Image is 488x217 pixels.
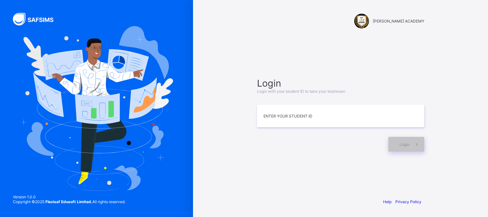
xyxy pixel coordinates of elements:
span: Version 1.0.0 [13,194,125,199]
span: Login with your student ID to take your test/exam [257,89,345,94]
span: Copyright © 2025 All rights reserved. [13,199,125,204]
img: SAFSIMS Logo [13,13,61,25]
span: Login [400,142,410,147]
span: [PERSON_NAME] ACADEMY [373,19,424,24]
a: Privacy Policy [395,199,421,204]
strong: Flexisaf Edusoft Limited. [45,199,92,204]
span: Login [257,78,424,89]
a: Help [383,199,391,204]
img: Hero Image [20,26,173,191]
